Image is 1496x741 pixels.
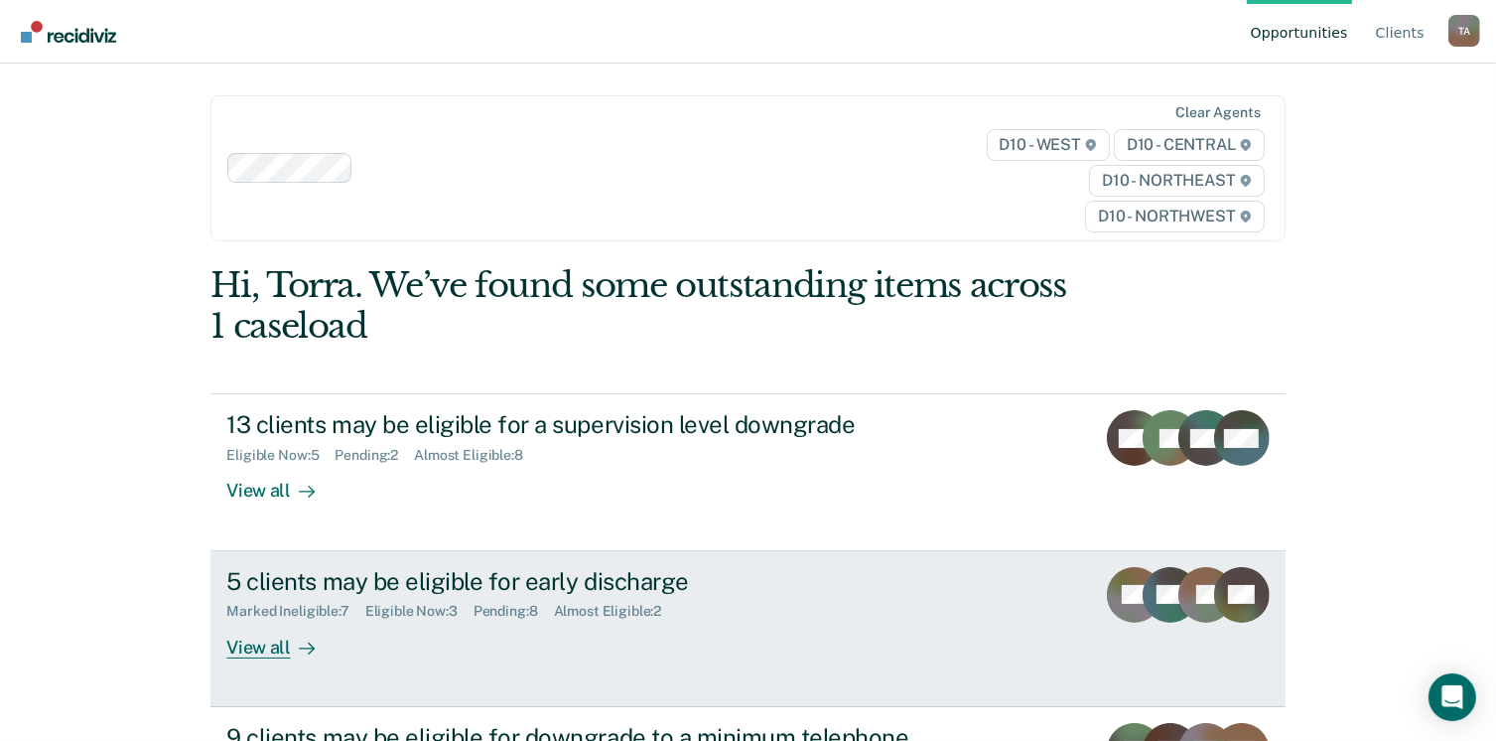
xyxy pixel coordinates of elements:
div: Hi, Torra. We’ve found some outstanding items across 1 caseload [210,265,1070,347]
div: Pending : 8 [474,603,554,620]
div: View all [226,620,338,659]
div: Clear agents [1175,104,1260,121]
div: T A [1448,15,1480,47]
div: Eligible Now : 5 [226,447,335,464]
div: 5 clients may be eligible for early discharge [226,567,923,596]
span: D10 - NORTHWEST [1085,201,1264,232]
div: Marked Ineligible : 7 [226,603,364,620]
span: D10 - NORTHEAST [1089,165,1264,197]
div: Eligible Now : 3 [365,603,474,620]
a: 5 clients may be eligible for early dischargeMarked Ineligible:7Eligible Now:3Pending:8Almost Eli... [210,551,1285,707]
span: D10 - CENTRAL [1114,129,1265,161]
div: View all [226,464,338,503]
span: D10 - WEST [987,129,1110,161]
div: Pending : 2 [335,447,414,464]
a: 13 clients may be eligible for a supervision level downgradeEligible Now:5Pending:2Almost Eligibl... [210,393,1285,550]
div: Almost Eligible : 2 [554,603,678,620]
div: Open Intercom Messenger [1428,673,1476,721]
button: Profile dropdown button [1448,15,1480,47]
img: Recidiviz [21,21,116,43]
div: Almost Eligible : 8 [414,447,539,464]
div: 13 clients may be eligible for a supervision level downgrade [226,410,923,439]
